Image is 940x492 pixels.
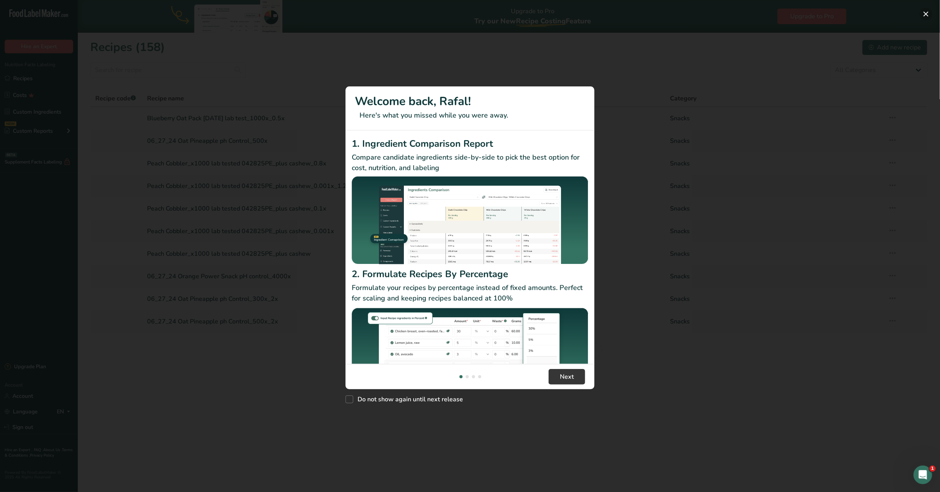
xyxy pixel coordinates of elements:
h2: 1. Ingredient Comparison Report [352,137,588,151]
p: Formulate your recipes by percentage instead of fixed amounts. Perfect for scaling and keeping re... [352,283,588,304]
span: 1 [929,466,936,472]
p: Here's what you missed while you were away. [355,110,585,121]
img: Formulate Recipes By Percentage [352,307,588,401]
iframe: Intercom live chat [914,466,932,484]
p: Compare candidate ingredients side-by-side to pick the best option for cost, nutrition, and labeling [352,152,588,173]
h2: 2. Formulate Recipes By Percentage [352,267,588,281]
img: Ingredient Comparison Report [352,176,588,265]
span: Do not show again until next release [353,395,463,403]
span: Next [560,372,574,381]
h1: Welcome back, Rafal! [355,93,585,110]
button: Next [549,369,585,385]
